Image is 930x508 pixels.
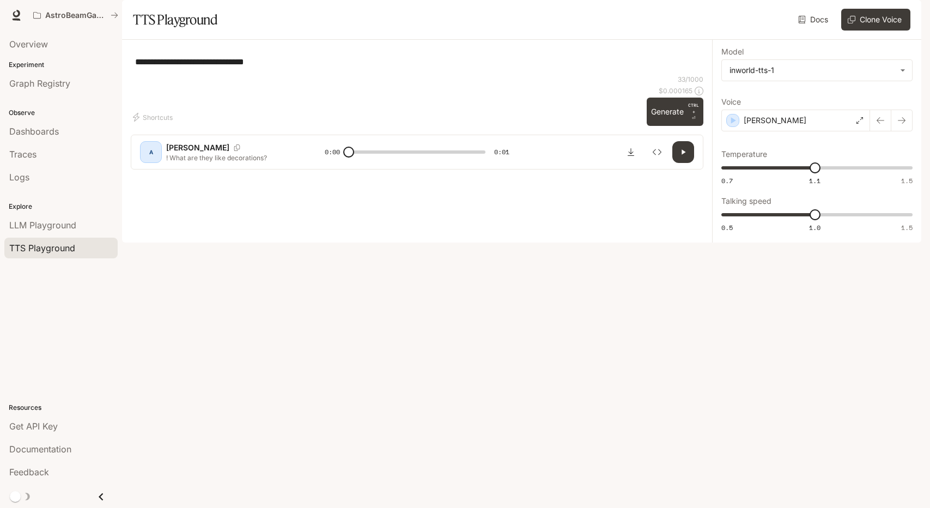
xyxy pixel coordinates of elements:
[166,153,299,162] p: ! What are they like decorations?
[809,223,820,232] span: 1.0
[142,143,160,161] div: A
[901,223,913,232] span: 1.5
[131,108,177,126] button: Shortcuts
[730,65,895,76] div: inworld-tts-1
[722,60,912,81] div: inworld-tts-1
[45,11,106,20] p: AstroBeamGame
[647,98,703,126] button: GenerateCTRL +⏎
[721,98,741,106] p: Voice
[744,115,806,126] p: [PERSON_NAME]
[133,9,217,31] h1: TTS Playground
[620,141,642,163] button: Download audio
[28,4,123,26] button: All workspaces
[678,75,703,84] p: 33 / 1000
[721,150,767,158] p: Temperature
[721,48,744,56] p: Model
[325,147,340,158] span: 0:00
[841,9,910,31] button: Clone Voice
[721,197,771,205] p: Talking speed
[688,102,699,122] p: ⏎
[721,176,733,185] span: 0.7
[646,141,668,163] button: Inspect
[494,147,509,158] span: 0:01
[809,176,820,185] span: 1.1
[721,223,733,232] span: 0.5
[659,86,692,95] p: $ 0.000165
[796,9,832,31] a: Docs
[229,144,245,151] button: Copy Voice ID
[901,176,913,185] span: 1.5
[688,102,699,115] p: CTRL +
[166,142,229,153] p: [PERSON_NAME]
